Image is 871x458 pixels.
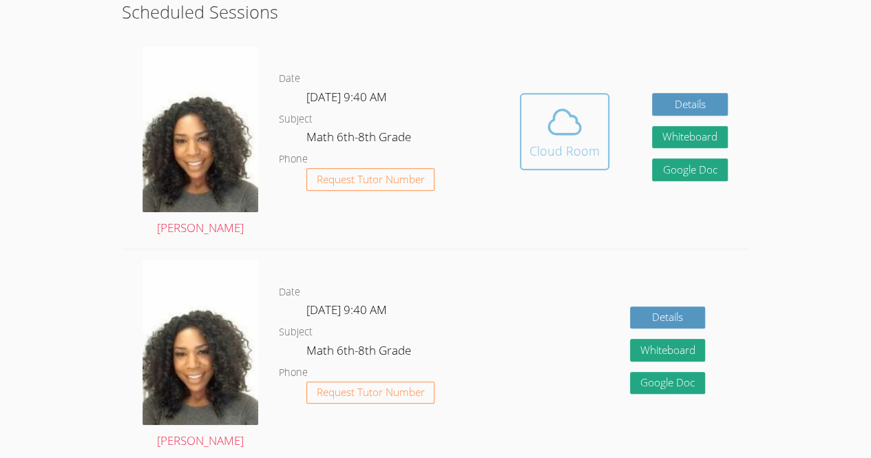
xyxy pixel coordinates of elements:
[529,141,600,160] div: Cloud Room
[630,306,706,329] a: Details
[143,260,258,426] img: avatar.png
[630,372,706,395] a: Google Doc
[520,93,609,170] button: Cloud Room
[143,46,258,238] a: [PERSON_NAME]
[279,70,300,87] dt: Date
[279,151,308,168] dt: Phone
[306,168,435,191] button: Request Tutor Number
[306,89,387,105] span: [DATE] 9:40 AM
[306,382,435,404] button: Request Tutor Number
[279,364,308,382] dt: Phone
[143,260,258,452] a: [PERSON_NAME]
[630,339,706,362] button: Whiteboard
[306,341,414,364] dd: Math 6th-8th Grade
[317,387,425,397] span: Request Tutor Number
[279,284,300,301] dt: Date
[143,46,258,212] img: avatar.png
[317,174,425,185] span: Request Tutor Number
[306,127,414,151] dd: Math 6th-8th Grade
[652,93,728,116] a: Details
[652,126,728,149] button: Whiteboard
[652,158,728,181] a: Google Doc
[306,302,387,318] span: [DATE] 9:40 AM
[279,111,313,128] dt: Subject
[279,324,313,341] dt: Subject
